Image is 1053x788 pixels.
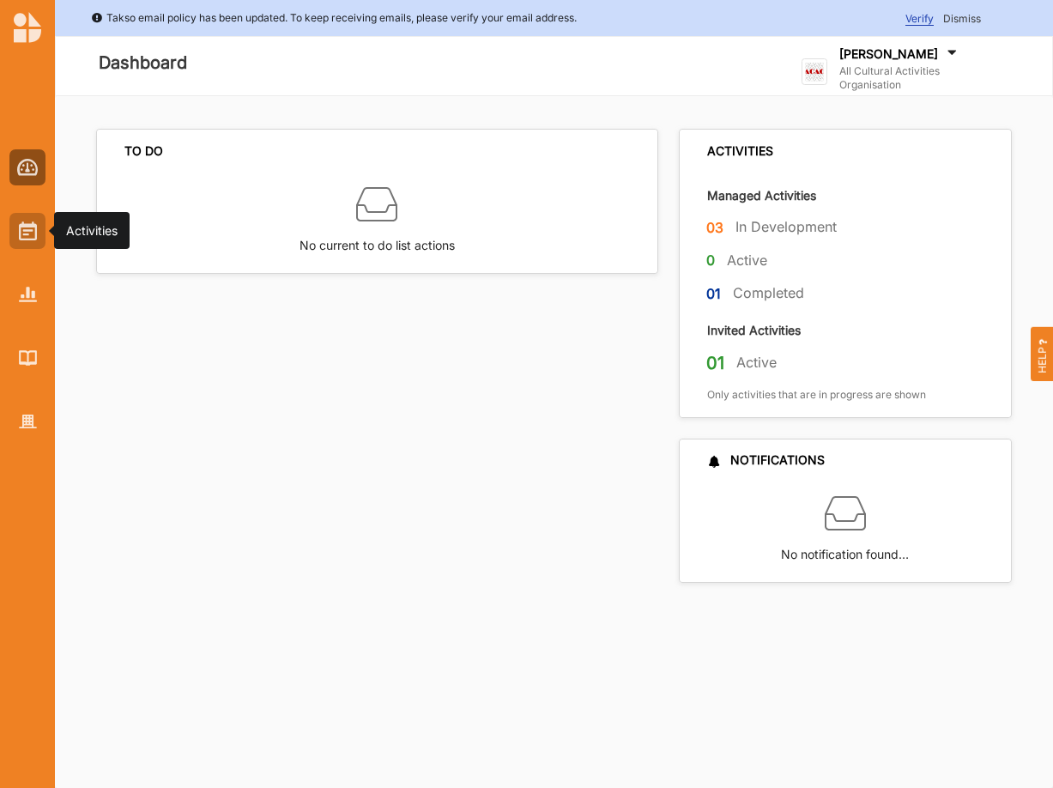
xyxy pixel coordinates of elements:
label: Completed [733,284,804,302]
div: ACTIVITIES [707,143,773,159]
a: Library [9,340,45,376]
label: 01 [706,352,724,374]
img: logo [802,58,828,85]
a: Reports [9,276,45,312]
label: Only activities that are in progress are shown [707,388,926,402]
img: Organisation [19,415,37,429]
span: Verify [905,12,934,26]
a: Activities [9,213,45,249]
label: All Cultural Activities Organisation [839,64,1003,92]
label: Invited Activities [707,322,801,338]
div: Takso email policy has been updated. To keep receiving emails, please verify your email address. [91,9,577,27]
span: Dismiss [943,12,981,25]
div: NOTIFICATIONS [707,452,825,468]
label: 0 [706,250,715,271]
label: Active [727,252,767,270]
label: Active [736,354,777,372]
div: Activities [66,222,118,239]
label: [PERSON_NAME] [839,46,938,62]
div: TO DO [124,143,163,159]
img: Reports [19,287,37,301]
label: 01 [706,283,721,305]
label: 03 [706,217,723,239]
img: box [356,184,397,225]
label: No notification found… [781,534,909,564]
a: Dashboard [9,149,45,185]
label: Dashboard [99,49,187,77]
label: No current to do list actions [300,225,455,255]
img: Activities [19,221,37,240]
img: box [825,493,866,534]
img: Dashboard [17,159,39,176]
a: Organisation [9,403,45,439]
label: In Development [735,218,837,236]
label: Managed Activities [707,187,816,203]
img: Library [19,350,37,365]
img: logo [14,12,41,43]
